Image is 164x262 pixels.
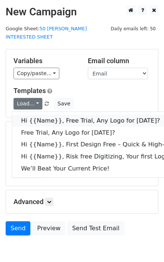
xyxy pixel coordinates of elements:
a: Templates [14,87,46,95]
iframe: Chat Widget [126,226,164,262]
h2: New Campaign [6,6,158,18]
a: Copy/paste... [14,68,59,79]
a: Preview [32,221,65,235]
a: Daily emails left: 50 [108,26,158,31]
h5: Advanced [14,198,150,206]
span: Daily emails left: 50 [108,25,158,33]
a: Load... [14,98,42,110]
a: Send Test Email [67,221,124,235]
h5: Variables [14,57,77,65]
small: Google Sheet: [6,26,87,40]
button: Save [54,98,74,110]
a: 50 [PERSON_NAME] INTERESTED SHEET [6,26,87,40]
h5: Email column [88,57,151,65]
a: Send [6,221,30,235]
